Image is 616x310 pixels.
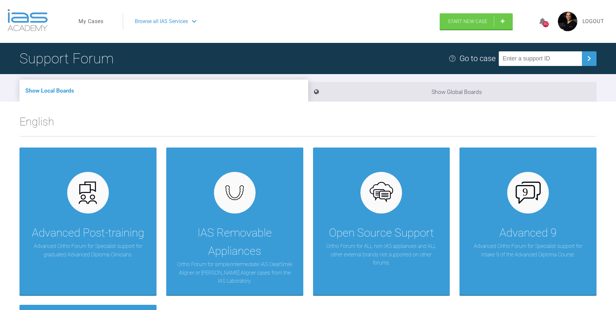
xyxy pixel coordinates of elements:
[19,80,308,102] li: Show Local Boards
[75,180,100,205] img: advanced.73cea251.svg
[469,242,587,259] p: Advanced Ortho Forum for Specialist support for Intake 9 of the Advanced Diploma Course.
[7,9,48,31] img: logo-light.3e3ef733.png
[176,224,294,260] div: IAS Removable Appliances
[176,260,294,285] p: Ortho Forum for simple/intermediate IAS ClearSmile Aligner or [PERSON_NAME] Aligner cases from th...
[558,12,577,31] img: profile.png
[516,182,541,204] img: advanced-9.7b3bd4b1.svg
[499,224,557,242] div: Advanced 9
[543,21,549,27] div: 382
[459,148,597,295] a: Advanced 9Advanced Ortho Forum for Specialist support for Intake 9 of the Advanced Diploma Course.
[499,51,582,66] input: Enter a support ID
[19,47,114,70] h1: Support Forum
[29,242,147,259] p: Advanced Ortho Forum for Specialist support for graduated Advanced Diploma Clinicians.
[329,224,434,242] div: Open Source Support
[369,180,394,205] img: opensource.6e495855.svg
[459,52,496,65] div: Go to case
[448,55,456,62] img: help.e70b9f3d.svg
[583,17,604,26] a: Logout
[313,148,450,295] a: Open Source SupportOrtho Forum for ALL non-IAS appliances and ALL other external brands not suppo...
[323,242,440,267] p: Ortho Forum for ALL non-IAS appliances and ALL other external brands not supported on other forums.
[79,17,104,26] a: My Cases
[19,148,157,295] a: Advanced Post-trainingAdvanced Ortho Forum for Specialist support for graduated Advanced Diploma ...
[166,148,303,295] a: IAS Removable AppliancesOrtho Forum for simple/intermediate IAS ClearSmile Aligner or [PERSON_NAM...
[584,53,594,64] img: chevronRight.28bd32b0.svg
[308,82,597,102] li: Show Global Boards
[19,113,597,136] h2: English
[32,224,144,242] div: Advanced Post-training
[440,13,513,30] a: Start New Case
[135,17,188,26] span: Browse all IAS Services
[448,19,487,24] span: Start New Case
[222,183,247,202] img: removables.927eaa4e.svg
